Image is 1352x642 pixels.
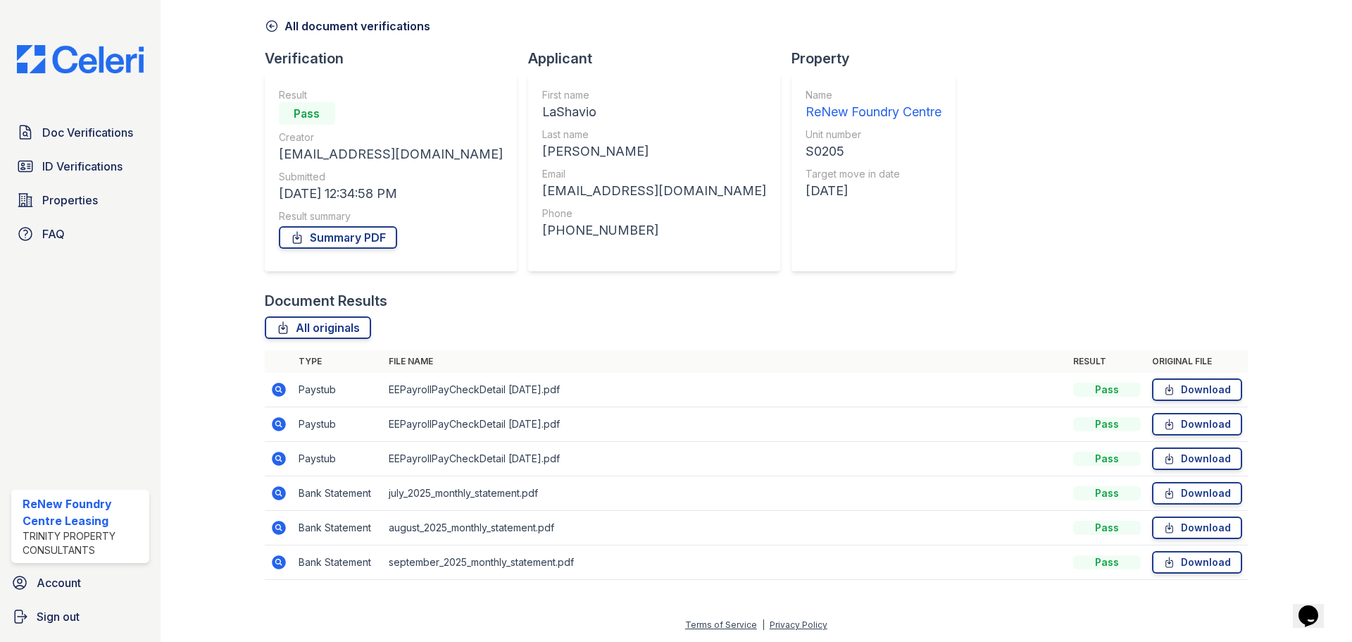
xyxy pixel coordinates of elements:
div: Creator [279,130,503,144]
a: Properties [11,186,149,214]
td: Bank Statement [293,476,383,511]
span: Sign out [37,608,80,625]
td: Paystub [293,407,383,442]
td: Bank Statement [293,511,383,545]
div: First name [542,88,766,102]
td: Bank Statement [293,545,383,580]
div: Pass [1073,486,1141,500]
div: | [762,619,765,630]
th: Result [1068,350,1146,373]
span: Properties [42,192,98,209]
td: Paystub [293,373,383,407]
a: Doc Verifications [11,118,149,147]
img: CE_Logo_Blue-a8612792a0a2168367f1c8372b55b34899dd931a85d93a1a3d3e32e68fde9ad4.png [6,45,155,73]
a: Name ReNew Foundry Centre [806,88,941,122]
a: Sign out [6,603,155,631]
span: ID Verifications [42,158,123,175]
td: august_2025_monthly_statement.pdf [383,511,1068,545]
td: EEPayrollPayCheckDetail [DATE].pdf [383,407,1068,442]
div: Result [279,88,503,102]
span: FAQ [42,226,65,242]
td: EEPayrollPayCheckDetail [DATE].pdf [383,373,1068,407]
div: [PHONE_NUMBER] [542,221,766,240]
div: Pass [1073,383,1141,397]
div: Target move in date [806,167,941,181]
div: Last name [542,128,766,142]
div: Trinity Property Consultants [23,529,144,557]
div: Name [806,88,941,102]
a: Download [1152,378,1242,401]
div: Unit number [806,128,941,142]
td: Paystub [293,442,383,476]
div: LaShavio [542,102,766,122]
td: july_2025_monthly_statement.pdf [383,476,1068,511]
div: Verification [265,49,528,68]
a: Summary PDF [279,226,397,249]
a: Download [1152,482,1242,505]
a: Account [6,569,155,597]
th: Original file [1146,350,1248,373]
div: Property [791,49,967,68]
div: ReNew Foundry Centre Leasing [23,495,144,529]
a: FAQ [11,220,149,248]
div: Pass [1073,417,1141,431]
a: Privacy Policy [770,619,827,630]
a: All originals [265,316,371,339]
div: Pass [1073,452,1141,466]
iframe: chat widget [1293,586,1338,628]
div: Email [542,167,766,181]
a: Terms of Service [685,619,757,630]
th: File name [383,350,1068,373]
div: Pass [1073,521,1141,535]
div: [EMAIL_ADDRESS][DOMAIN_NAME] [279,144,503,164]
div: Phone [542,206,766,221]
a: ID Verifications [11,152,149,180]
a: Download [1152,413,1242,436]
a: Download [1152,517,1242,539]
div: Pass [279,102,335,125]
a: All document verifications [265,18,430,35]
div: Result summary [279,209,503,223]
th: Type [293,350,383,373]
div: Applicant [528,49,791,68]
td: september_2025_monthly_statement.pdf [383,545,1068,580]
span: Account [37,574,81,591]
span: Doc Verifications [42,124,133,141]
div: ReNew Foundry Centre [806,102,941,122]
div: [EMAIL_ADDRESS][DOMAIN_NAME] [542,181,766,201]
div: Document Results [265,291,387,311]
a: Download [1152,551,1242,574]
div: [PERSON_NAME] [542,142,766,161]
div: Submitted [279,170,503,184]
a: Download [1152,447,1242,470]
div: S0205 [806,142,941,161]
div: [DATE] 12:34:58 PM [279,184,503,204]
div: Pass [1073,555,1141,569]
div: [DATE] [806,181,941,201]
td: EEPayrollPayCheckDetail [DATE].pdf [383,442,1068,476]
